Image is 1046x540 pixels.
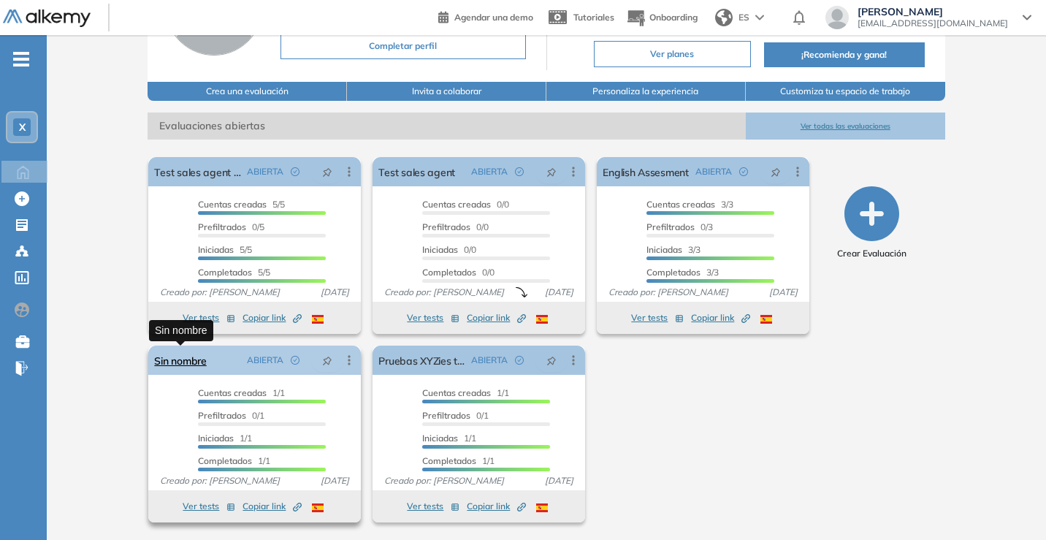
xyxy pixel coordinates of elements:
[422,199,491,210] span: Cuentas creadas
[695,165,732,178] span: ABIERTA
[746,82,945,101] button: Customiza tu espacio de trabajo
[280,33,525,59] button: Completar perfil
[546,82,746,101] button: Personaliza la experiencia
[198,410,264,421] span: 0/1
[422,410,489,421] span: 0/1
[148,113,745,140] span: Evaluaciones abiertas
[3,9,91,28] img: Logo
[243,498,302,515] button: Copiar link
[438,7,533,25] a: Agendar una demo
[315,474,355,487] span: [DATE]
[755,15,764,20] img: arrow
[422,267,495,278] span: 0/0
[291,167,299,176] span: check-circle
[378,286,510,299] span: Creado por: [PERSON_NAME]
[646,267,700,278] span: Completados
[422,244,476,255] span: 0/0
[422,433,458,444] span: Iniciadas
[198,199,285,210] span: 5/5
[243,500,302,513] span: Copiar link
[764,42,924,67] button: ¡Recomienda y gana!
[646,221,695,232] span: Prefiltrados
[198,387,267,398] span: Cuentas creadas
[422,199,509,210] span: 0/0
[422,455,495,466] span: 1/1
[311,160,343,183] button: pushpin
[422,387,509,398] span: 1/1
[649,12,698,23] span: Onboarding
[535,349,568,372] button: pushpin
[198,221,246,232] span: Prefiltrados
[154,286,286,299] span: Creado por: [PERSON_NAME]
[771,166,781,178] span: pushpin
[691,311,750,324] span: Copiar link
[378,157,455,186] a: Test sales agent
[646,221,713,232] span: 0/3
[422,387,491,398] span: Cuentas creadas
[738,11,749,24] span: ES
[422,221,489,232] span: 0/0
[646,199,715,210] span: Cuentas creadas
[315,286,355,299] span: [DATE]
[467,500,526,513] span: Copiar link
[422,221,470,232] span: Prefiltrados
[467,498,526,515] button: Copiar link
[422,267,476,278] span: Completados
[378,346,465,375] a: Pruebas XYZies test
[546,354,557,366] span: pushpin
[858,6,1008,18] span: [PERSON_NAME]
[646,199,733,210] span: 3/3
[603,286,734,299] span: Creado por: [PERSON_NAME]
[467,309,526,327] button: Copiar link
[148,82,347,101] button: Crea una evaluación
[198,433,234,444] span: Iniciadas
[715,9,733,26] img: world
[198,455,252,466] span: Completados
[422,410,470,421] span: Prefiltrados
[535,160,568,183] button: pushpin
[631,309,684,327] button: Ver tests
[515,356,524,365] span: check-circle
[536,315,548,324] img: ESP
[646,244,700,255] span: 3/3
[198,267,252,278] span: Completados
[603,157,688,186] a: English Assesment
[539,474,579,487] span: [DATE]
[471,165,508,178] span: ABIERTA
[198,455,270,466] span: 1/1
[19,121,26,133] span: X
[198,244,234,255] span: Iniciadas
[739,167,748,176] span: check-circle
[837,186,906,260] button: Crear Evaluación
[291,356,299,365] span: check-circle
[183,498,235,515] button: Ver tests
[198,387,285,398] span: 1/1
[646,267,719,278] span: 3/3
[573,12,614,23] span: Tutoriales
[322,354,332,366] span: pushpin
[646,244,682,255] span: Iniciadas
[783,370,1046,540] iframe: Chat Widget
[691,309,750,327] button: Copiar link
[154,157,241,186] a: Test sales agent 2.0
[198,267,270,278] span: 5/5
[422,433,476,444] span: 1/1
[198,199,267,210] span: Cuentas creadas
[536,503,548,512] img: ESP
[247,354,283,367] span: ABIERTA
[407,309,459,327] button: Ver tests
[243,311,302,324] span: Copiar link
[378,474,510,487] span: Creado por: [PERSON_NAME]
[594,41,752,67] button: Ver planes
[407,498,459,515] button: Ver tests
[198,221,264,232] span: 0/5
[858,18,1008,29] span: [EMAIL_ADDRESS][DOMAIN_NAME]
[515,167,524,176] span: check-circle
[783,370,1046,540] div: Widget de chat
[311,349,343,372] button: pushpin
[422,244,458,255] span: Iniciadas
[471,354,508,367] span: ABIERTA
[149,320,213,341] div: Sin nombre
[154,346,206,375] a: Sin nombre
[746,113,945,140] button: Ver todas las evaluaciones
